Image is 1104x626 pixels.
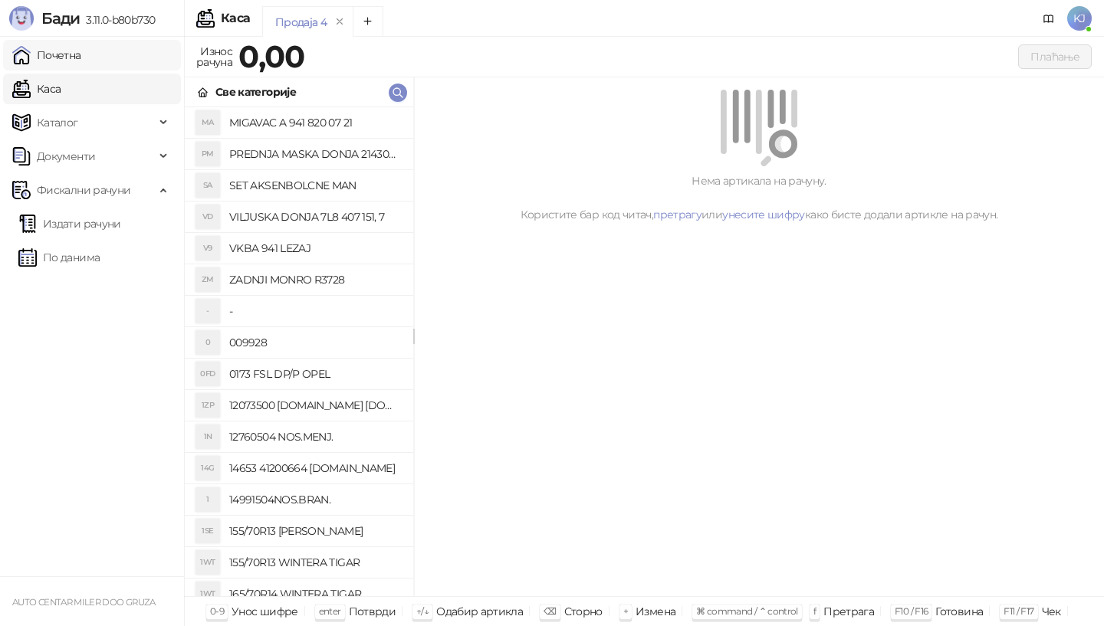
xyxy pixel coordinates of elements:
div: 1 [195,487,220,512]
div: Одабир артикла [436,601,523,621]
div: 1WT [195,550,220,575]
div: Износ рачуна [193,41,235,72]
h4: - [229,299,401,323]
a: Каса [12,74,61,104]
div: - [195,299,220,323]
button: Add tab [353,6,383,37]
h4: ZADNJI MONRO R3728 [229,267,401,292]
span: Фискални рачуни [37,175,130,205]
h4: 0173 FSL DP/P OPEL [229,362,401,386]
h4: 14991504NOS.BRAN. [229,487,401,512]
div: MA [195,110,220,135]
h4: 12760504 NOS.MENJ. [229,424,401,449]
span: F10 / F16 [895,605,928,617]
a: По данима [18,242,100,273]
div: Потврди [349,601,396,621]
a: претрагу [653,208,701,221]
span: ⌫ [544,605,556,617]
div: 14G [195,456,220,480]
div: Сторно [564,601,603,621]
div: ZM [195,267,220,292]
span: Документи [37,141,95,172]
h4: 155/70R13 [PERSON_NAME] [229,519,401,543]
div: 1SE [195,519,220,543]
h4: MIGAVAC A 941 820 07 21 [229,110,401,135]
h4: 165/70R14 WINTERA TIGAR [229,582,401,606]
h4: 14653 41200664 [DOMAIN_NAME] [229,456,401,480]
small: AUTO CENTAR MILER DOO GRUZA [12,597,156,608]
span: Бади [41,9,80,28]
div: 1N [195,424,220,449]
div: Измена [636,601,675,621]
span: f [813,605,816,617]
span: KJ [1067,6,1092,31]
h4: PREDNJA MASKA DONJA 21430596 [229,142,401,166]
div: 1ZP [195,393,220,418]
div: Каса [221,12,250,25]
h4: 12073500 [DOMAIN_NAME] [DOMAIN_NAME] [229,393,401,418]
a: Почетна [12,40,81,70]
div: PM [195,142,220,166]
span: + [623,605,628,617]
div: Претрага [823,601,874,621]
div: grid [185,107,413,596]
h4: 009928 [229,330,401,355]
div: Готовина [935,601,983,621]
h4: 155/70R13 WINTERA TIGAR [229,550,401,575]
div: Продаја 4 [275,14,327,31]
span: Каталог [37,107,78,138]
div: Унос шифре [232,601,298,621]
div: Нема артикала на рачуну. Користите бар код читач, или како бисте додали артикле на рачун. [432,172,1086,223]
div: V9 [195,236,220,261]
span: 0-9 [210,605,224,617]
strong: 0,00 [238,38,304,75]
button: Плаћање [1018,44,1092,69]
h4: VKBA 941 LEZAJ [229,236,401,261]
span: F11 / F17 [1004,605,1033,617]
img: Logo [9,6,34,31]
div: VD [195,205,220,229]
button: remove [330,15,350,28]
div: Све категорије [215,84,296,100]
div: Чек [1042,601,1061,621]
a: Документација [1037,6,1061,31]
div: SA [195,173,220,198]
a: Издати рачуни [18,208,121,239]
div: 0FD [195,362,220,386]
a: унесите шифру [722,208,805,221]
span: ⌘ command / ⌃ control [696,605,798,617]
div: 0 [195,330,220,355]
h4: SET AKSENBOLCNE MAN [229,173,401,198]
div: 1WT [195,582,220,606]
h4: VILJUSKA DONJA 7L8 407 151, 7 [229,205,401,229]
span: ↑/↓ [416,605,429,617]
span: 3.11.0-b80b730 [80,13,155,27]
span: enter [319,605,341,617]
